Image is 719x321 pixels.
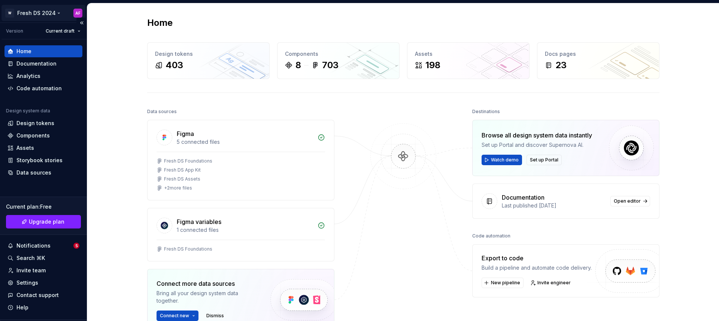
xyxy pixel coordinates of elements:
[425,59,440,71] div: 198
[16,72,40,80] div: Analytics
[177,129,194,138] div: Figma
[614,198,641,204] span: Open editor
[482,141,592,149] div: Set up Portal and discover Supernova AI.
[4,240,82,252] button: Notifications5
[6,108,50,114] div: Design system data
[206,313,224,319] span: Dismiss
[4,82,82,94] a: Code automation
[46,28,75,34] span: Current draft
[164,185,192,191] div: + 2 more files
[157,290,258,305] div: Bring all your design system data together.
[147,42,270,79] a: Design tokens403
[16,291,59,299] div: Contact support
[482,278,524,288] button: New pipeline
[42,26,84,36] button: Current draft
[472,106,500,117] div: Destinations
[147,17,173,29] h2: Home
[157,311,198,321] button: Connect new
[285,50,392,58] div: Components
[322,59,339,71] div: 703
[16,60,57,67] div: Documentation
[407,42,530,79] a: Assets198
[6,215,81,228] button: Upgrade plan
[76,18,87,28] button: Collapse sidebar
[6,203,81,211] div: Current plan : Free
[4,154,82,166] a: Storybook stories
[4,130,82,142] a: Components
[16,279,38,287] div: Settings
[4,289,82,301] button: Contact support
[4,58,82,70] a: Documentation
[147,120,334,200] a: Figma5 connected filesFresh DS FoundationsFresh DS App KitFresh DS Assets+2more files
[277,42,400,79] a: Components8703
[16,304,28,311] div: Help
[545,50,652,58] div: Docs pages
[4,302,82,314] button: Help
[1,5,85,21] button: WFresh DS 2024AF
[482,131,592,140] div: Browse all design system data instantly
[164,167,201,173] div: Fresh DS App Kit
[203,311,227,321] button: Dismiss
[4,252,82,264] button: Search ⌘K
[16,254,45,262] div: Search ⌘K
[177,217,221,226] div: Figma variables
[472,231,510,241] div: Code automation
[4,142,82,154] a: Assets
[16,144,34,152] div: Assets
[537,280,571,286] span: Invite engineer
[73,243,79,249] span: 5
[482,254,592,263] div: Export to code
[16,157,63,164] div: Storybook stories
[157,279,258,288] div: Connect more data sources
[502,202,606,209] div: Last published [DATE]
[155,50,262,58] div: Design tokens
[177,138,313,146] div: 5 connected files
[6,28,23,34] div: Version
[16,132,50,139] div: Components
[528,278,574,288] a: Invite engineer
[4,264,82,276] a: Invite team
[527,155,562,165] button: Set up Portal
[164,246,212,252] div: Fresh DS Foundations
[16,48,31,55] div: Home
[4,277,82,289] a: Settings
[555,59,567,71] div: 23
[502,193,544,202] div: Documentation
[164,158,212,164] div: Fresh DS Foundations
[530,157,558,163] span: Set up Portal
[4,167,82,179] a: Data sources
[491,280,520,286] span: New pipeline
[160,313,189,319] span: Connect new
[4,70,82,82] a: Analytics
[491,157,519,163] span: Watch demo
[147,106,177,117] div: Data sources
[29,218,64,225] span: Upgrade plan
[17,9,56,17] div: Fresh DS 2024
[147,208,334,261] a: Figma variables1 connected filesFresh DS Foundations
[537,42,659,79] a: Docs pages23
[482,264,592,272] div: Build a pipeline and automate code delivery.
[16,242,51,249] div: Notifications
[16,169,51,176] div: Data sources
[75,10,81,16] div: AF
[415,50,522,58] div: Assets
[177,226,313,234] div: 1 connected files
[166,59,183,71] div: 403
[16,85,62,92] div: Code automation
[610,196,650,206] a: Open editor
[4,45,82,57] a: Home
[16,119,54,127] div: Design tokens
[16,267,46,274] div: Invite team
[164,176,200,182] div: Fresh DS Assets
[5,9,14,18] div: W
[482,155,522,165] button: Watch demo
[4,117,82,129] a: Design tokens
[295,59,301,71] div: 8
